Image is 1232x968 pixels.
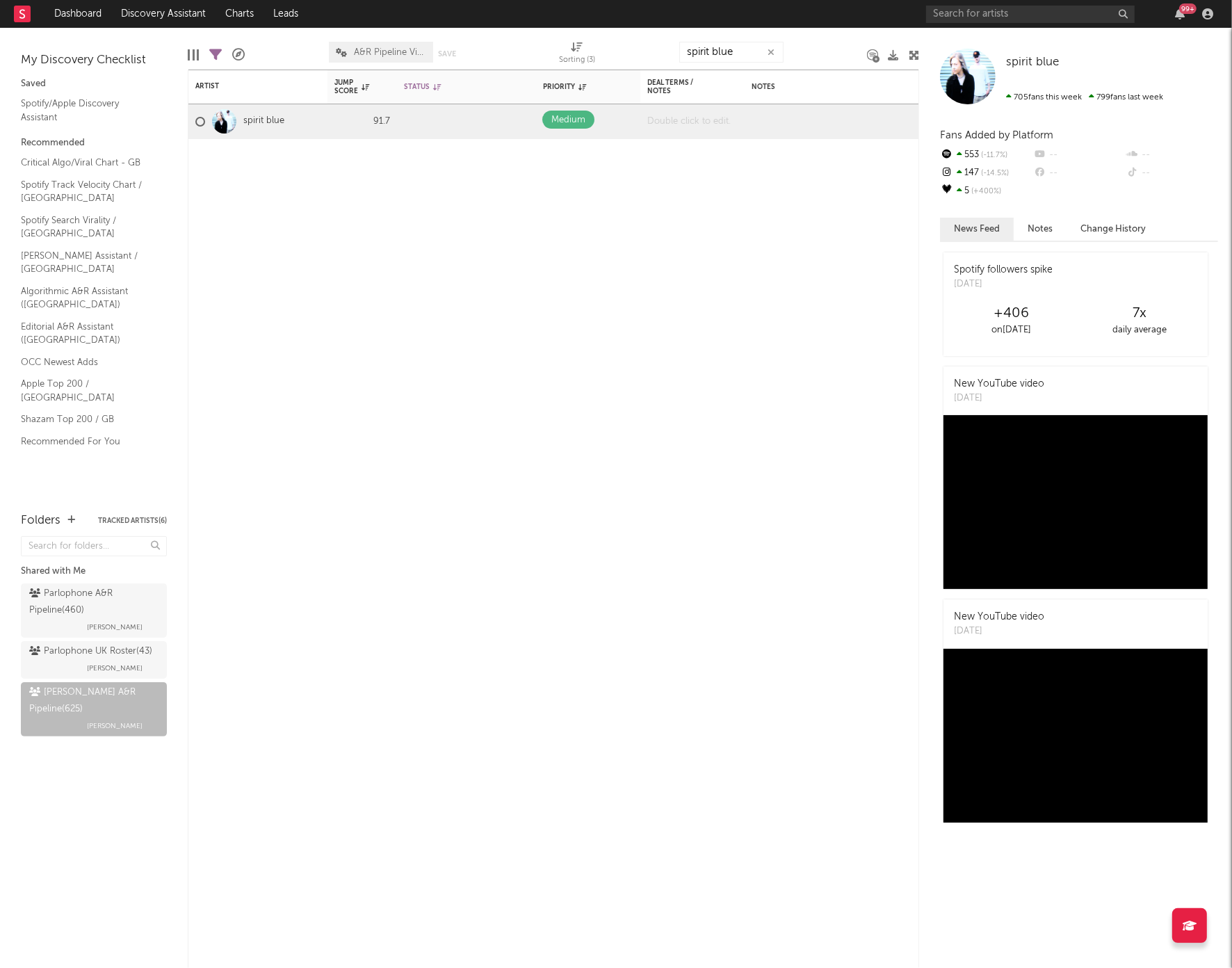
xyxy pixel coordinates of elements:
a: Critical Algo/Viral Chart - GB [21,155,153,170]
input: Search for folders... [21,536,167,556]
div: Parlophone UK Roster ( 43 ) [29,643,152,660]
a: Parlophone A&R Pipeline(460)[PERSON_NAME] [21,583,167,638]
div: Medium [551,112,585,129]
div: on [DATE] [947,322,1076,339]
a: Algorithmic A&R Assistant ([GEOGRAPHIC_DATA]) [21,284,153,312]
span: A&R Pipeline View [354,48,426,57]
div: 7 x [1076,305,1204,322]
div: Priority [543,83,599,91]
div: +406 [947,305,1076,322]
a: [PERSON_NAME] Assistant / [GEOGRAPHIC_DATA] [21,248,153,277]
div: [DATE] [954,624,1044,638]
span: [PERSON_NAME] [87,619,143,636]
div: Notes [752,83,891,91]
button: 99+ [1175,8,1185,19]
button: News Feed [940,218,1014,241]
div: Filters(32 of 625) [209,35,222,75]
span: spirit blue [1006,56,1059,68]
a: Apple Top 200 / [GEOGRAPHIC_DATA] [21,376,153,405]
button: Change History [1067,218,1160,241]
div: 553 [940,146,1032,164]
a: Spotify Search Virality / [GEOGRAPHIC_DATA] [21,213,153,241]
a: Recommended For You [21,434,153,449]
div: daily average [1076,322,1204,339]
a: [PERSON_NAME] A&R Pipeline(625)[PERSON_NAME] [21,682,167,736]
a: Parlophone UK Roster(43)[PERSON_NAME] [21,641,167,679]
div: New YouTube video [954,377,1044,392]
div: -- [1032,164,1125,182]
div: Shared with Me [21,563,167,580]
div: [DATE] [954,392,1044,405]
div: Edit Columns [188,35,199,75]
div: My Discovery Checklist [21,52,167,69]
button: Tracked Artists(6) [98,517,167,524]
span: +400 % [969,188,1001,195]
button: Save [438,50,456,58]
div: [DATE] [954,277,1053,291]
div: A&R Pipeline [232,35,245,75]
div: 99 + [1179,3,1197,14]
span: 705 fans this week [1006,93,1082,102]
a: spirit blue [1006,56,1059,70]
span: Fans Added by Platform [940,130,1053,140]
button: Notes [1014,218,1067,241]
div: Folders [21,513,60,529]
span: [PERSON_NAME] [87,718,143,734]
div: Deal Terms / Notes [647,79,717,95]
a: Spotify/Apple Discovery Assistant [21,96,153,124]
div: 91.7 [334,113,390,130]
a: Shazam Top 200 / GB [21,412,153,427]
a: Spotify Track Velocity Chart / [GEOGRAPHIC_DATA] [21,177,153,206]
div: Sorting (3) [559,35,595,75]
span: 799 fans last week [1006,93,1163,102]
div: Parlophone A&R Pipeline ( 460 ) [29,586,155,619]
div: Saved [21,76,167,92]
div: 147 [940,164,1032,182]
span: [PERSON_NAME] [87,660,143,677]
div: Artist [195,82,300,90]
div: Sorting ( 3 ) [559,52,595,69]
div: 5 [940,182,1032,200]
div: -- [1126,146,1218,164]
a: spirit blue [243,115,284,127]
div: -- [1126,164,1218,182]
input: Search... [679,42,784,63]
a: Editorial A&R Assistant ([GEOGRAPHIC_DATA]) [21,319,153,348]
div: Spotify followers spike [954,263,1053,277]
div: Recommended [21,135,167,152]
div: -- [1032,146,1125,164]
span: -14.5 % [979,170,1009,177]
input: Search for artists [926,6,1135,23]
div: Jump Score [334,79,369,95]
div: New YouTube video [954,610,1044,624]
div: Status [404,83,494,91]
span: -11.7 % [979,152,1007,159]
a: OCC Newest Adds [21,355,153,370]
div: [PERSON_NAME] A&R Pipeline ( 625 ) [29,684,155,718]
